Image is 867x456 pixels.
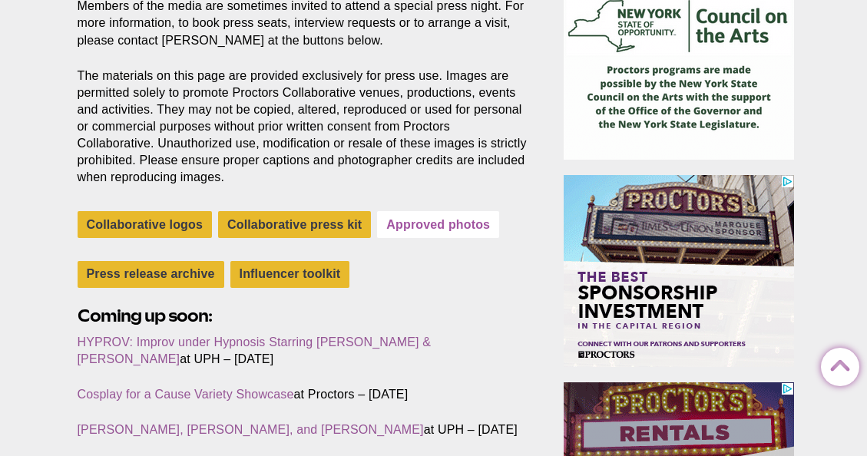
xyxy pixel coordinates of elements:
a: Collaborative press kit [218,211,371,238]
p: at Proctors – [DATE] [78,386,529,403]
iframe: Advertisement [564,175,794,367]
a: Influencer toolkit [230,261,350,288]
a: Collaborative logos [78,211,213,238]
a: Approved photos [377,211,499,238]
h2: Coming up soon: [78,304,529,328]
p: at UPH – [DATE] [78,421,529,438]
a: Back to Top [821,349,852,379]
p: at UPH – [DATE] [78,334,529,368]
a: Press release archive [78,261,224,288]
a: Cosplay for a Cause Variety Showcase [78,388,294,401]
a: HYPROV: Improv under Hypnosis Starring [PERSON_NAME] & [PERSON_NAME] [78,335,432,365]
a: [PERSON_NAME], [PERSON_NAME], and [PERSON_NAME] [78,423,424,436]
p: The materials on this page are provided exclusively for press use. Images are permitted solely to... [78,68,529,187]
